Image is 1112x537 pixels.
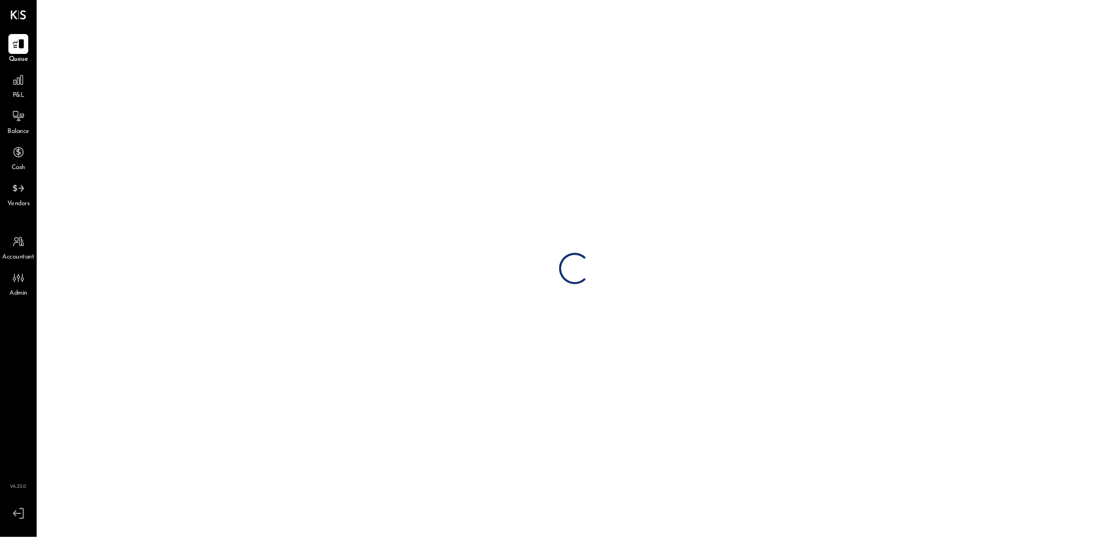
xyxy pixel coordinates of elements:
a: P&L [1,70,36,100]
span: Accountant [3,253,35,262]
a: Admin [1,268,36,298]
span: Queue [9,55,28,64]
span: Vendors [7,199,30,209]
a: Queue [1,34,36,64]
a: Balance [1,106,36,137]
span: Cash [12,163,25,173]
span: P&L [13,91,25,100]
a: Vendors [1,178,36,209]
span: Balance [7,127,29,137]
a: Cash [1,142,36,173]
span: Admin [9,289,27,298]
a: Accountant [1,232,36,262]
